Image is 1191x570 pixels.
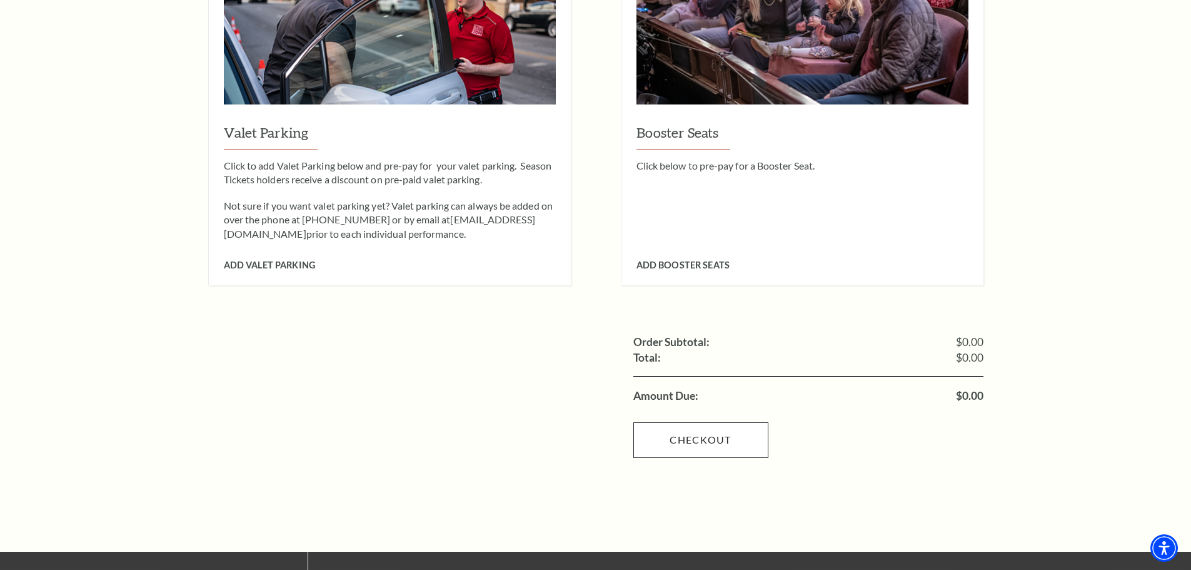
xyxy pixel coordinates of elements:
[956,352,983,364] span: $0.00
[636,260,730,270] span: Add Booster Seats
[1150,534,1178,562] div: Accessibility Menu
[636,123,968,150] h3: Booster Seats
[956,390,983,402] span: $0.00
[224,199,556,241] p: Not sure if you want valet parking yet? Valet parking can always be added on over the phone at [P...
[956,337,983,348] span: $0.00
[224,159,556,187] p: Click to add Valet Parking below and pre-pay for your valet parking. Season Tickets holders recei...
[633,337,710,348] label: Order Subtotal:
[224,123,556,150] h3: Valet Parking
[633,422,768,457] a: Checkout
[633,390,698,402] label: Amount Due:
[224,260,315,270] span: Add Valet Parking
[633,352,661,364] label: Total:
[636,159,968,173] p: Click below to pre-pay for a Booster Seat.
